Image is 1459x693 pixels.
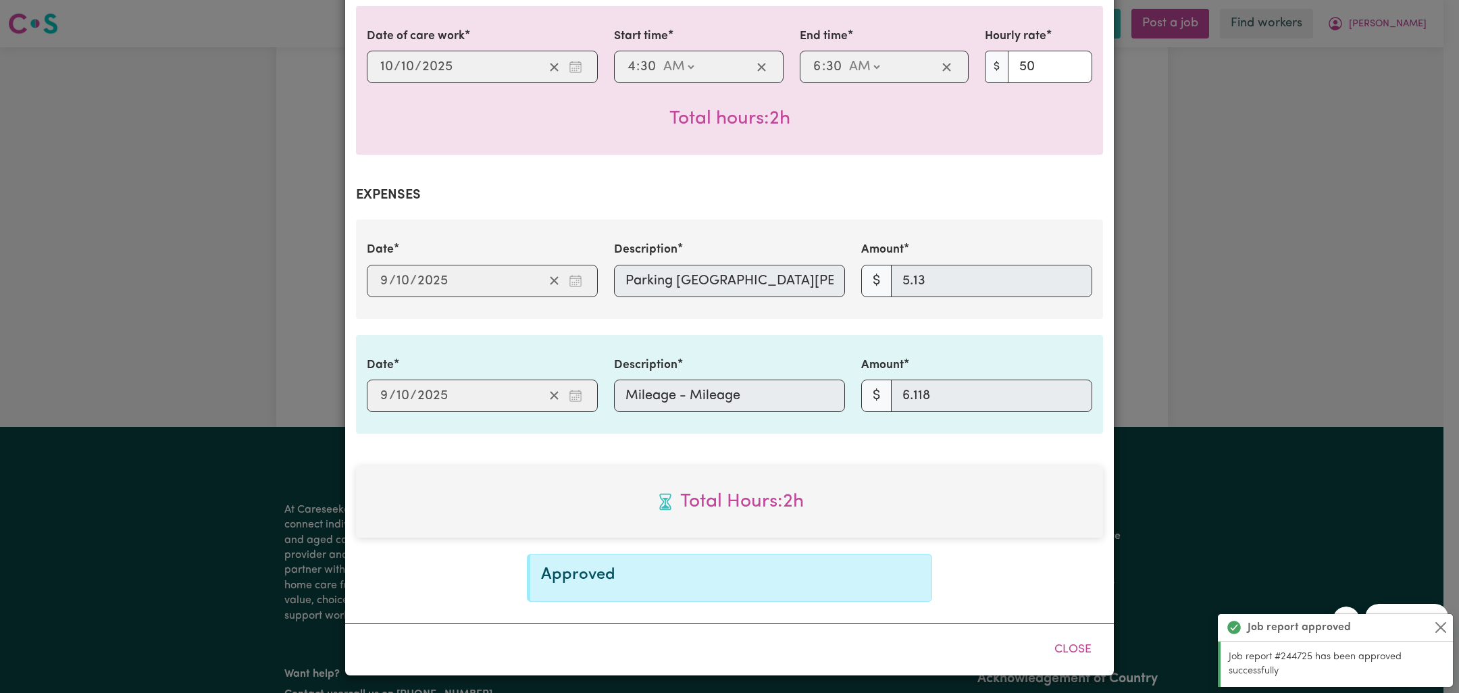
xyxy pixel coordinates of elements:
[822,59,825,74] span: :
[1229,650,1445,679] p: Job report #244725 has been approved successfully
[614,28,668,45] label: Start time
[415,59,421,74] span: /
[985,51,1008,83] span: $
[396,386,410,406] input: --
[367,28,465,45] label: Date of care work
[1333,607,1360,634] iframe: Close message
[380,57,394,77] input: --
[1043,635,1103,665] button: Close
[396,271,410,291] input: --
[410,388,417,403] span: /
[1248,619,1351,636] strong: Job report approved
[544,386,565,406] button: Clear date
[1365,604,1448,634] iframe: Message from company
[640,57,657,77] input: --
[565,57,586,77] button: Enter the date of care work
[614,265,845,297] input: Parking St Vince t Hospital
[861,357,904,374] label: Amount
[417,386,449,406] input: ----
[861,265,892,297] span: $
[985,28,1046,45] label: Hourly rate
[356,187,1103,203] h2: Expenses
[565,386,586,406] button: Enter the date of expense
[367,488,1092,516] span: Total hours worked: 2 hours
[544,271,565,291] button: Clear date
[627,57,636,77] input: --
[614,357,677,374] label: Description
[389,274,396,288] span: /
[800,28,848,45] label: End time
[614,380,845,412] input: Mileage - Mileage
[401,57,415,77] input: --
[367,357,394,374] label: Date
[825,57,842,77] input: --
[636,59,640,74] span: :
[367,241,394,259] label: Date
[410,274,417,288] span: /
[614,241,677,259] label: Description
[544,57,565,77] button: Clear date
[380,271,389,291] input: --
[389,388,396,403] span: /
[421,57,453,77] input: ----
[417,271,449,291] input: ----
[813,57,822,77] input: --
[1433,619,1449,636] button: Close
[541,567,615,583] span: Approved
[861,380,892,412] span: $
[565,271,586,291] button: Enter the date of expense
[861,241,904,259] label: Amount
[380,386,389,406] input: --
[669,109,790,128] span: Total hours worked: 2 hours
[394,59,401,74] span: /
